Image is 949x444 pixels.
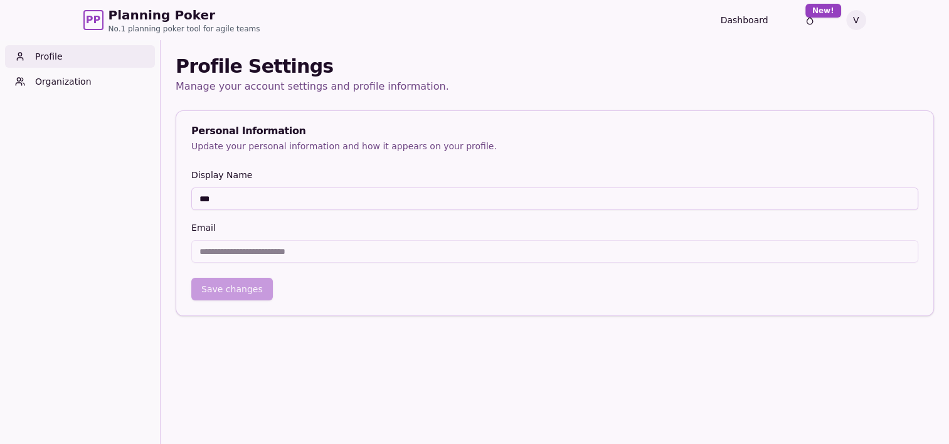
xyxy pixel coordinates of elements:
a: Organization [5,70,155,93]
button: New! [798,9,821,31]
span: PP [86,13,100,28]
a: PPPlanning PokerNo.1 planning poker tool for agile teams [83,6,260,34]
div: New! [805,4,841,18]
label: Email [191,223,216,233]
label: Display Name [191,170,252,180]
span: No.1 planning poker tool for agile teams [109,24,260,34]
div: Update your personal information and how it appears on your profile. [191,140,918,152]
h1: Profile Settings [176,55,934,78]
button: V [846,10,866,30]
span: Planning Poker [109,6,260,24]
div: Personal Information [191,126,918,136]
p: Manage your account settings and profile information. [176,78,934,95]
a: Profile [5,45,155,68]
a: Dashboard [721,14,768,26]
